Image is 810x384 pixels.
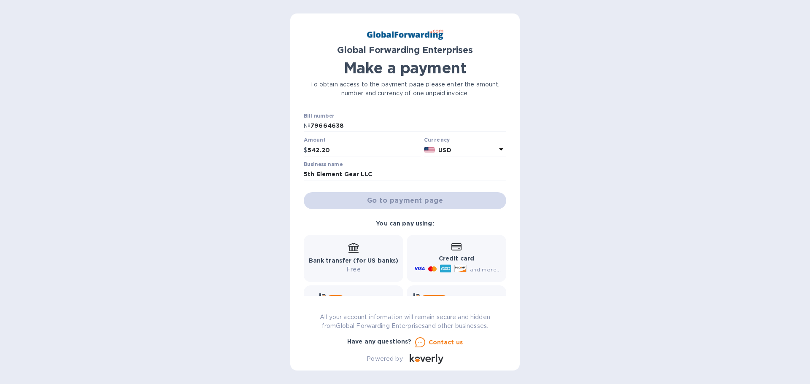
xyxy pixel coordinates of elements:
b: Credit card [439,255,474,262]
p: Powered by [367,354,402,363]
h1: Make a payment [304,59,506,77]
label: Business name [304,162,343,167]
b: Bank transfer (for US banks) [309,257,399,264]
b: USD [438,147,451,153]
p: All your account information will remain secure and hidden from Global Forwarding Enterprises and... [304,313,506,330]
span: and more... [470,266,501,273]
b: Have any questions? [347,338,412,345]
label: Amount [304,138,325,143]
img: USD [424,147,435,153]
p: To obtain access to the payment page please enter the amount, number and currency of one unpaid i... [304,80,506,98]
input: 0.00 [308,144,421,156]
input: Enter bill number [310,120,506,132]
u: Contact us [429,339,463,346]
p: № [304,121,310,130]
b: Currency [424,137,450,143]
input: Enter business name [304,168,506,181]
p: Free [309,265,399,274]
b: Global Forwarding Enterprises [337,45,473,55]
b: You can pay using: [376,220,434,227]
p: $ [304,146,308,155]
label: Bill number [304,113,334,118]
